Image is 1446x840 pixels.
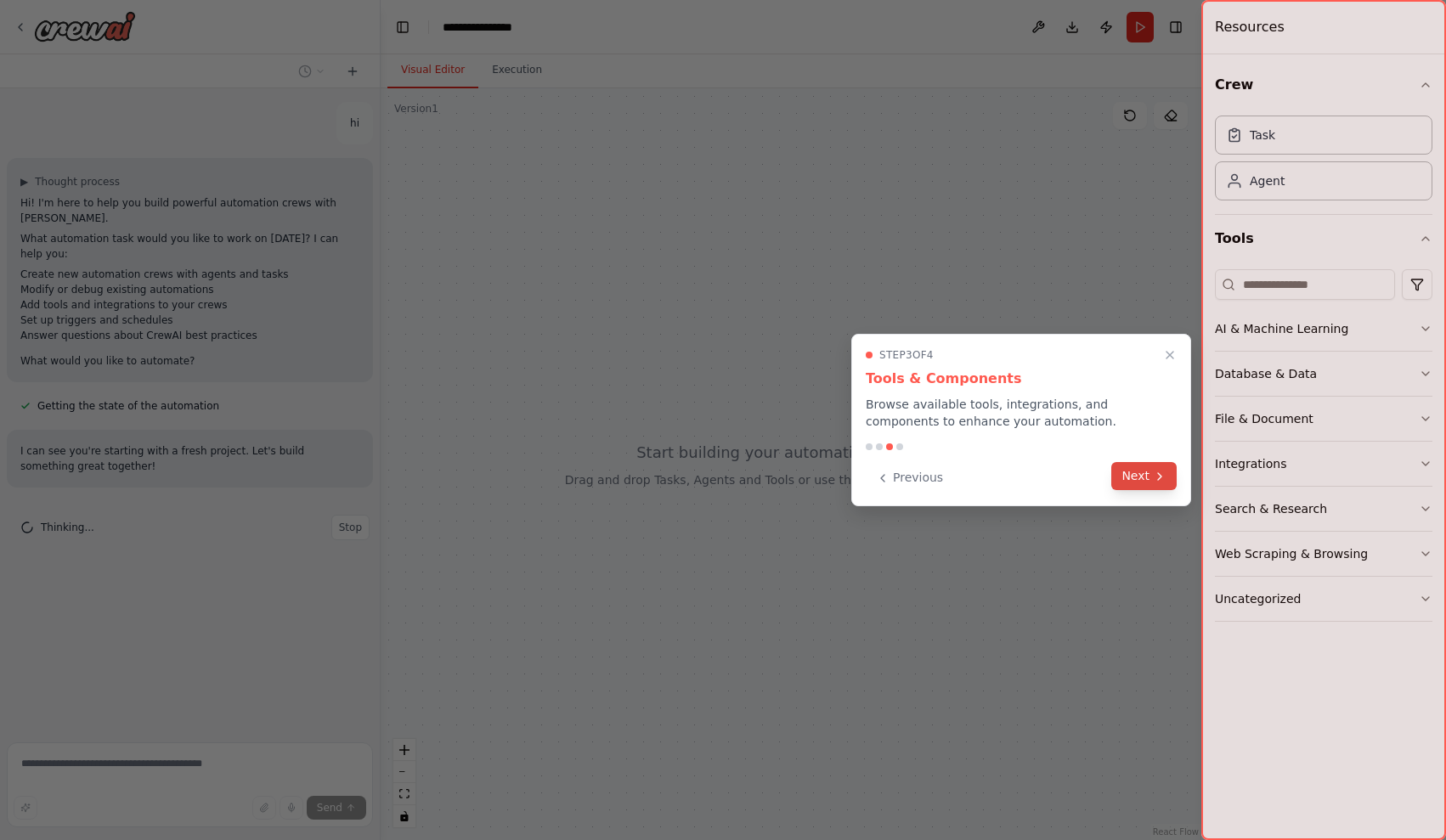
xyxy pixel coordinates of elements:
[391,15,415,39] button: Hide left sidebar
[1160,345,1180,365] button: Close walkthrough
[866,396,1177,430] p: Browse available tools, integrations, and components to enhance your automation.
[879,348,934,362] span: Step 3 of 4
[1111,462,1177,490] button: Next
[866,464,953,492] button: Previous
[866,369,1177,389] h3: Tools & Components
